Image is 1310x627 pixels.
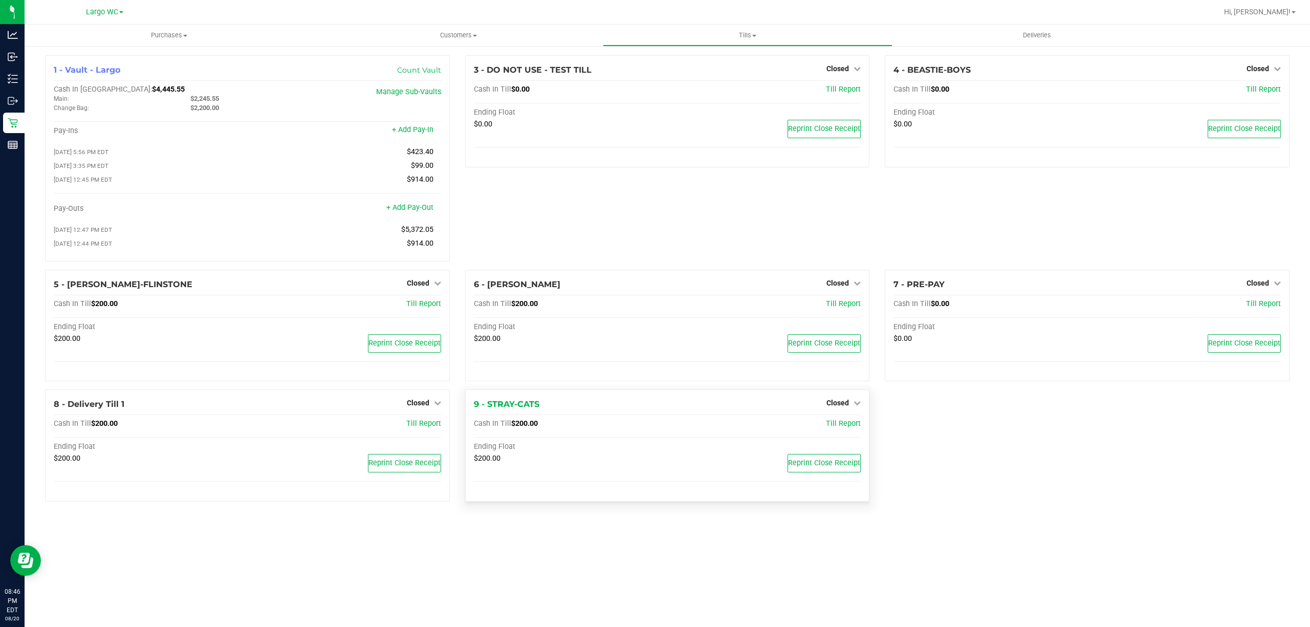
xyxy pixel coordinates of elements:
span: Reprint Close Receipt [1208,339,1280,348]
span: $5,372.05 [401,225,433,234]
a: Tills [603,25,892,46]
span: [DATE] 12:45 PM EDT [54,176,112,183]
div: Ending Float [893,108,1087,117]
a: + Add Pay-In [392,125,433,134]
span: 4 - BEASTIE-BOYS [893,65,971,75]
p: 08:46 PM EDT [5,587,20,615]
a: Till Report [406,299,441,308]
button: Reprint Close Receipt [368,454,441,472]
span: $200.00 [54,334,80,343]
div: Pay-Ins [54,126,247,136]
span: [DATE] 5:56 PM EDT [54,148,108,156]
span: Closed [1247,279,1269,287]
span: $200.00 [511,419,538,428]
button: Reprint Close Receipt [788,454,861,472]
span: $200.00 [474,334,500,343]
span: $0.00 [893,120,912,128]
span: Purchases [25,31,314,40]
button: Reprint Close Receipt [1208,334,1281,353]
span: $0.00 [474,120,492,128]
span: Deliveries [1009,31,1065,40]
a: Till Report [1246,85,1281,94]
span: $200.00 [54,454,80,463]
div: Ending Float [474,108,667,117]
div: Pay-Outs [54,204,247,213]
span: $423.40 [407,147,433,156]
span: Cash In Till [893,85,931,94]
span: [DATE] 12:44 PM EDT [54,240,112,247]
a: Count Vault [397,66,441,75]
span: Hi, [PERSON_NAME]! [1224,8,1291,16]
span: $200.00 [511,299,538,308]
span: Reprint Close Receipt [788,459,860,467]
inline-svg: Outbound [8,96,18,106]
a: Customers [314,25,603,46]
span: 8 - Delivery Till 1 [54,399,124,409]
button: Reprint Close Receipt [368,334,441,353]
span: $0.00 [893,334,912,343]
span: Cash In [GEOGRAPHIC_DATA]: [54,85,152,94]
p: 08/20 [5,615,20,622]
a: Till Report [1246,299,1281,308]
span: Closed [1247,64,1269,73]
div: Ending Float [893,322,1087,332]
span: 3 - DO NOT USE - TEST TILL [474,65,592,75]
span: $4,445.55 [152,85,185,94]
inline-svg: Retail [8,118,18,128]
div: Ending Float [474,322,667,332]
a: Till Report [826,299,861,308]
span: Tills [603,31,891,40]
span: 1 - Vault - Largo [54,65,120,75]
div: Ending Float [54,322,247,332]
inline-svg: Inventory [8,74,18,84]
a: Purchases [25,25,314,46]
a: Deliveries [892,25,1182,46]
span: $0.00 [511,85,530,94]
span: Closed [407,399,429,407]
button: Reprint Close Receipt [1208,120,1281,138]
span: Reprint Close Receipt [1208,124,1280,133]
button: Reprint Close Receipt [788,120,861,138]
span: Reprint Close Receipt [368,459,441,467]
a: Till Report [826,85,861,94]
inline-svg: Reports [8,140,18,150]
span: Closed [826,279,849,287]
span: 5 - [PERSON_NAME]-FLINSTONE [54,279,192,289]
inline-svg: Inbound [8,52,18,62]
span: [DATE] 12:47 PM EDT [54,226,112,233]
inline-svg: Analytics [8,30,18,40]
span: $200.00 [474,454,500,463]
span: Till Report [826,419,861,428]
span: Main: [54,95,69,102]
span: Cash In Till [893,299,931,308]
span: $2,245.55 [190,95,219,102]
span: Reprint Close Receipt [368,339,441,348]
div: Ending Float [54,442,247,451]
a: + Add Pay-Out [386,203,433,212]
span: Change Bag: [54,104,89,112]
a: Manage Sub-Vaults [376,88,441,96]
span: Closed [826,64,849,73]
span: $914.00 [407,239,433,248]
span: $2,200.00 [190,104,219,112]
span: $200.00 [91,419,118,428]
span: 7 - PRE-PAY [893,279,945,289]
span: Customers [314,31,602,40]
iframe: Resource center [10,545,41,576]
span: Cash In Till [474,299,511,308]
span: Closed [407,279,429,287]
a: Till Report [406,419,441,428]
span: Closed [826,399,849,407]
span: [DATE] 3:35 PM EDT [54,162,108,169]
span: Reprint Close Receipt [788,124,860,133]
span: $0.00 [931,85,949,94]
span: 6 - [PERSON_NAME] [474,279,560,289]
button: Reprint Close Receipt [788,334,861,353]
div: Ending Float [474,442,667,451]
span: Cash In Till [54,299,91,308]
